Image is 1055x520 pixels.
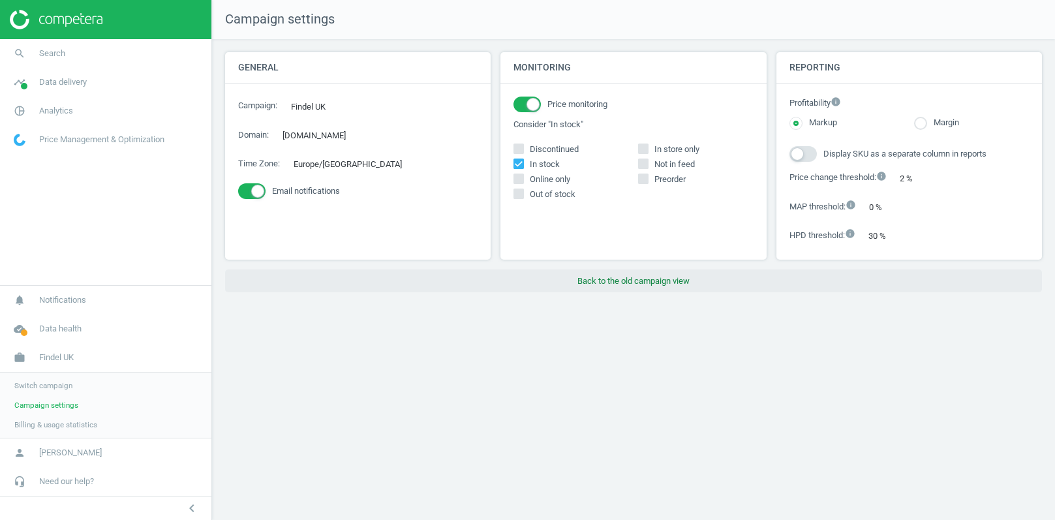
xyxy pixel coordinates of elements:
[876,171,887,181] i: info
[893,168,934,189] div: 2 %
[39,134,164,145] span: Price Management & Optimization
[14,400,78,410] span: Campaign settings
[225,52,491,83] h4: General
[7,440,32,465] i: person
[500,52,766,83] h4: Monitoring
[286,154,422,174] div: Europe/[GEOGRAPHIC_DATA]
[776,52,1042,83] h4: Reporting
[14,420,97,430] span: Billing & usage statistics
[789,171,887,185] label: Price change threshold :
[789,97,1029,110] label: Profitability
[39,352,74,363] span: Findel UK
[7,469,32,494] i: headset_mic
[789,228,855,242] label: HPD threshold :
[845,228,855,239] i: info
[7,99,32,123] i: pie_chart_outlined
[547,99,607,110] span: Price monitoring
[238,129,269,141] label: Domain :
[831,97,841,107] i: info
[527,174,573,185] span: Online only
[39,323,82,335] span: Data health
[10,10,102,29] img: ajHJNr6hYgQAAAAASUVORK5CYII=
[823,148,986,160] span: Display SKU as a separate column in reports
[39,294,86,306] span: Notifications
[184,500,200,516] i: chevron_left
[7,316,32,341] i: cloud_done
[7,70,32,95] i: timeline
[275,125,366,145] div: [DOMAIN_NAME]
[862,226,907,246] div: 30 %
[652,174,688,185] span: Preorder
[527,189,578,200] span: Out of stock
[863,197,903,217] div: 0 %
[212,10,335,29] span: Campaign settings
[513,119,753,130] label: Consider "In stock"
[7,345,32,370] i: work
[284,97,346,117] div: Findel UK
[846,200,856,210] i: info
[39,476,94,487] span: Need our help?
[803,117,837,129] label: Markup
[238,158,280,170] label: Time Zone :
[39,48,65,59] span: Search
[39,105,73,117] span: Analytics
[238,100,277,112] label: Campaign :
[39,76,87,88] span: Data delivery
[789,200,856,213] label: MAP threshold :
[176,500,208,517] button: chevron_left
[927,117,959,129] label: Margin
[225,269,1042,293] button: Back to the old campaign view
[272,185,340,197] span: Email notifications
[527,159,562,170] span: In stock
[652,159,697,170] span: Not in feed
[7,288,32,313] i: notifications
[39,447,102,459] span: [PERSON_NAME]
[14,134,25,146] img: wGWNvw8QSZomAAAAABJRU5ErkJggg==
[14,380,72,391] span: Switch campaign
[652,144,702,155] span: In store only
[527,144,581,155] span: Discontinued
[7,41,32,66] i: search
